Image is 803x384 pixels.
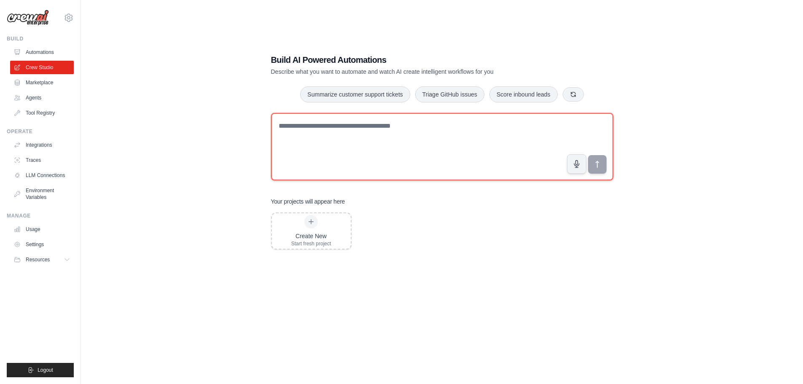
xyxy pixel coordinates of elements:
[10,238,74,251] a: Settings
[10,76,74,89] a: Marketplace
[291,232,331,240] div: Create New
[300,86,410,102] button: Summarize customer support tickets
[7,128,74,135] div: Operate
[271,197,345,206] h3: Your projects will appear here
[26,256,50,263] span: Resources
[10,138,74,152] a: Integrations
[415,86,484,102] button: Triage GitHub issues
[10,253,74,266] button: Resources
[761,344,803,384] div: Tiện ích trò chuyện
[761,344,803,384] iframe: Chat Widget
[10,184,74,204] a: Environment Variables
[271,54,554,66] h1: Build AI Powered Automations
[10,223,74,236] a: Usage
[38,367,53,373] span: Logout
[7,35,74,42] div: Build
[7,212,74,219] div: Manage
[10,153,74,167] a: Traces
[271,67,554,76] p: Describe what you want to automate and watch AI create intelligent workflows for you
[7,363,74,377] button: Logout
[567,154,586,174] button: Click to speak your automation idea
[563,87,584,102] button: Get new suggestions
[10,169,74,182] a: LLM Connections
[10,106,74,120] a: Tool Registry
[10,61,74,74] a: Crew Studio
[10,91,74,105] a: Agents
[489,86,558,102] button: Score inbound leads
[10,46,74,59] a: Automations
[7,10,49,26] img: Logo
[291,240,331,247] div: Start fresh project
